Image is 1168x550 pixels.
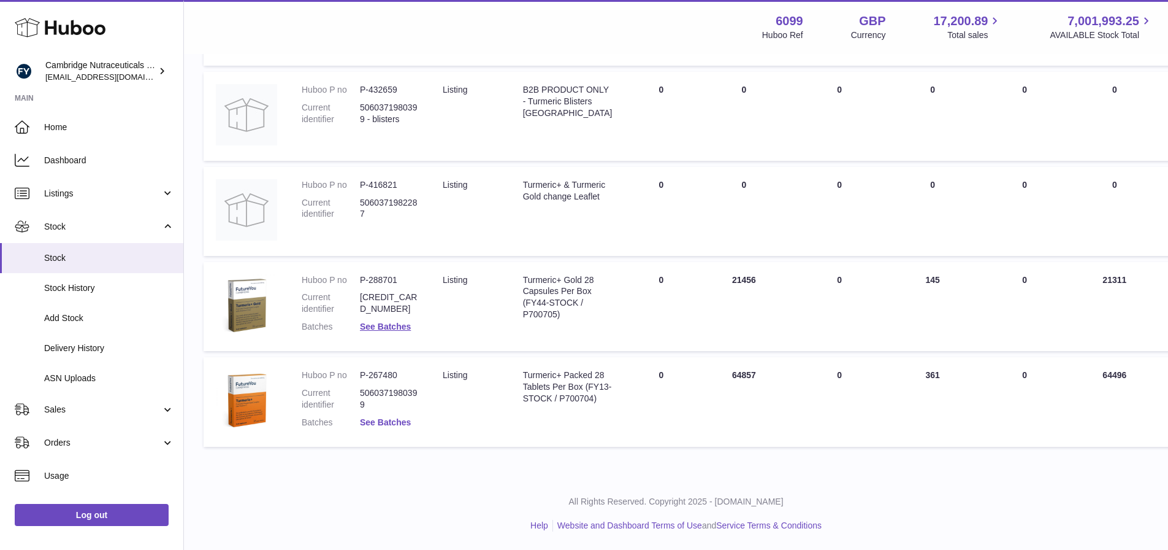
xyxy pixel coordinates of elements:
span: Sales [44,404,161,416]
td: 145 [889,262,976,352]
dt: Huboo P no [302,84,360,96]
div: Cambridge Nutraceuticals Ltd [45,60,156,83]
dd: P-432659 [360,84,418,96]
td: 0 [698,72,790,161]
span: Stock [44,221,161,233]
dt: Huboo P no [302,274,360,286]
div: Turmeric+ & Turmeric Gold change Leaflet [523,179,613,203]
div: Currency [851,29,886,41]
td: 0 [1073,167,1156,256]
span: Orders [44,437,161,449]
dt: Current identifier [302,102,360,125]
a: Log out [15,504,169,526]
img: product image [216,370,277,431]
td: 64857 [698,357,790,447]
td: 0 [624,262,698,352]
span: ASN Uploads [44,373,174,384]
dd: 5060371982287 [360,197,418,220]
span: 0 [1022,275,1027,285]
strong: 6099 [776,13,803,29]
span: listing [443,85,467,95]
span: listing [443,180,467,190]
td: 21456 [698,262,790,352]
dt: Batches [302,321,360,333]
td: 21311 [1073,262,1156,352]
td: 0 [698,167,790,256]
p: All Rights Reserved. Copyright 2025 - [DOMAIN_NAME] [194,496,1158,508]
span: listing [443,370,467,380]
td: 0 [790,167,889,256]
td: 0 [790,72,889,161]
a: See Batches [360,322,411,331]
a: 7,001,993.25 AVAILABLE Stock Total [1050,13,1153,41]
td: 361 [889,357,976,447]
span: 0 [1022,180,1027,190]
span: 0 [1022,370,1027,380]
a: Website and Dashboard Terms of Use [557,521,702,530]
td: 0 [790,262,889,352]
td: 0 [889,72,976,161]
td: 0 [889,167,976,256]
dt: Huboo P no [302,179,360,191]
a: Help [530,521,548,530]
dt: Current identifier [302,387,360,411]
div: Turmeric+ Gold 28 Capsules Per Box (FY44-STOCK / P700705) [523,274,613,321]
span: Listings [44,188,161,199]
img: huboo@camnutra.com [15,62,33,80]
td: 0 [790,357,889,447]
span: AVAILABLE Stock Total [1050,29,1153,41]
dt: Current identifier [302,197,360,220]
span: 7,001,993.25 [1067,13,1139,29]
li: and [553,520,822,532]
span: Add Stock [44,312,174,324]
span: 0 [1022,85,1027,95]
span: Stock [44,252,174,264]
span: listing [443,275,467,285]
img: product image [216,179,277,241]
span: Stock History [44,282,174,294]
td: 0 [1073,72,1156,161]
strong: GBP [859,13,885,29]
dd: P-288701 [360,274,418,286]
dd: [CREDIT_CARD_NUMBER] [360,292,418,315]
div: Huboo Ref [762,29,803,41]
td: 0 [624,72,698,161]
dt: Batches [302,417,360,428]
dt: Current identifier [302,292,360,315]
span: Usage [44,470,174,482]
div: Turmeric+ Packed 28 Tablets Per Box (FY13-STOCK / P700704) [523,370,613,405]
span: Dashboard [44,155,174,166]
a: See Batches [360,417,411,427]
a: 17,200.89 Total sales [933,13,1002,41]
dd: 5060371980399 [360,387,418,411]
span: Total sales [947,29,1002,41]
dd: 5060371980399 - blisters [360,102,418,125]
td: 0 [624,357,698,447]
span: 17,200.89 [933,13,988,29]
dd: P-416821 [360,179,418,191]
span: Delivery History [44,343,174,354]
td: 0 [624,167,698,256]
img: product image [216,274,277,336]
dt: Huboo P no [302,370,360,381]
span: Home [44,122,174,133]
a: Service Terms & Conditions [716,521,822,530]
img: product image [216,84,277,145]
td: 64496 [1073,357,1156,447]
div: B2B PRODUCT ONLY - Turmeric Blisters [GEOGRAPHIC_DATA] [523,84,613,119]
dd: P-267480 [360,370,418,381]
span: [EMAIL_ADDRESS][DOMAIN_NAME] [45,72,180,82]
